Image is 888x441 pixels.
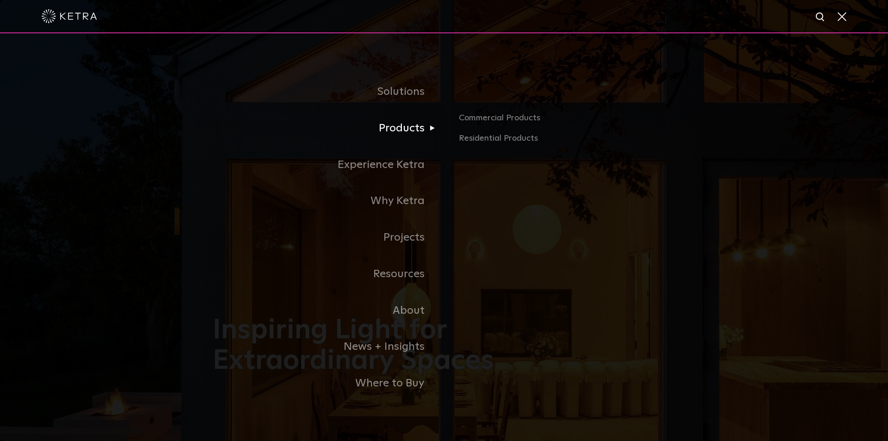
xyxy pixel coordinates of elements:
a: Projects [213,219,444,256]
a: Resources [213,256,444,292]
a: Products [213,110,444,147]
a: Experience Ketra [213,147,444,183]
a: Residential Products [459,132,675,145]
a: About [213,292,444,329]
a: Where to Buy [213,365,444,402]
a: Solutions [213,74,444,110]
div: Navigation Menu [213,74,675,402]
a: News + Insights [213,329,444,365]
a: Why Ketra [213,183,444,219]
a: Commercial Products [459,112,675,132]
img: search icon [815,12,826,23]
img: ketra-logo-2019-white [42,9,97,23]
